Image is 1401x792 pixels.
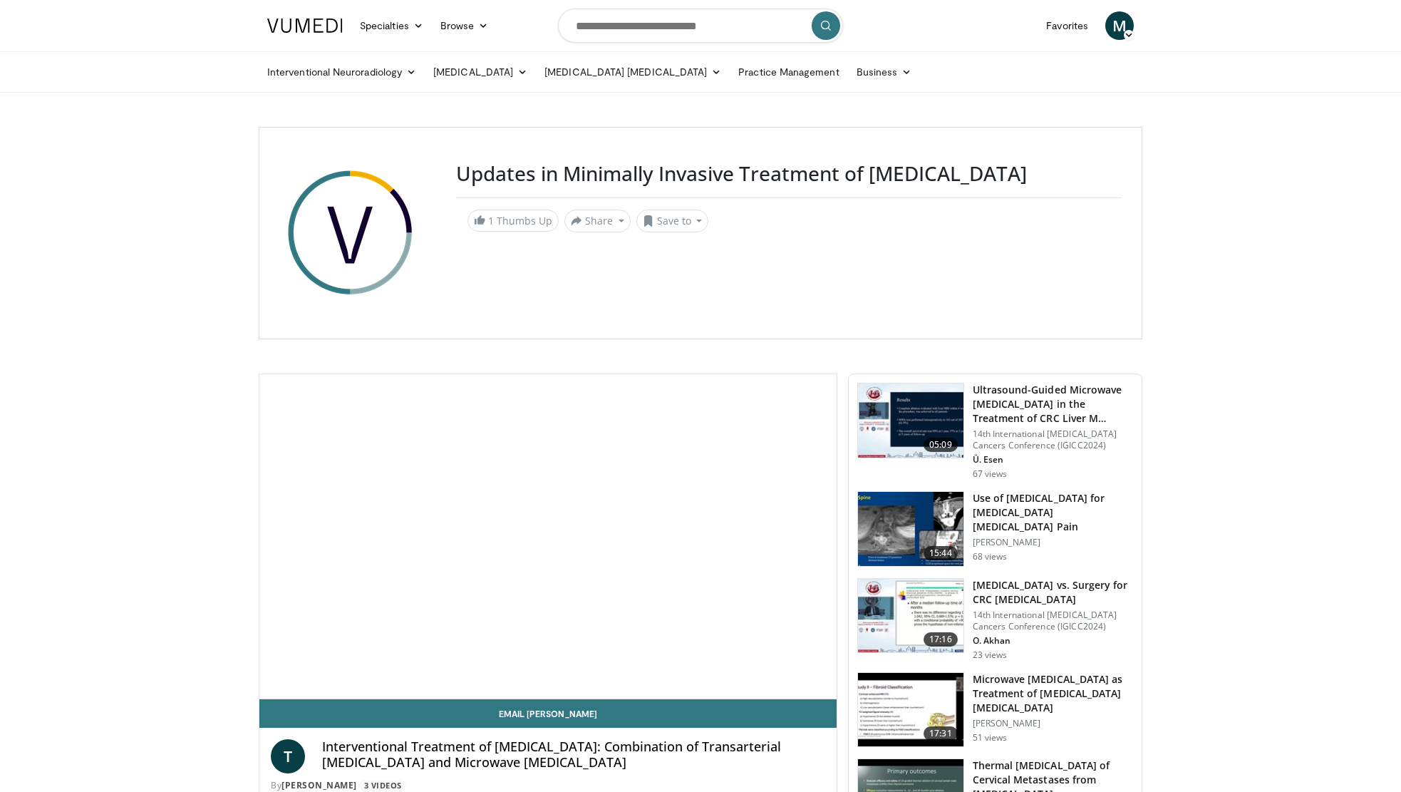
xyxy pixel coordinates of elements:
img: VuMedi Logo [267,19,343,33]
h3: Updates in Minimally Invasive Treatment of [MEDICAL_DATA] [456,162,1122,186]
a: T [271,739,305,773]
h3: [MEDICAL_DATA] vs. Surgery for CRC [MEDICAL_DATA] [973,578,1133,607]
p: 23 views [973,649,1008,661]
button: Share [564,210,631,232]
button: Save to [636,210,709,232]
a: [MEDICAL_DATA] [425,58,536,86]
a: Favorites [1038,11,1097,40]
h4: Interventional Treatment of [MEDICAL_DATA]: Combination of Transarterial [MEDICAL_DATA] and Micro... [322,739,825,770]
p: [PERSON_NAME] [973,537,1133,548]
div: By [271,779,825,792]
img: 61a78f76-6633-4682-a5c2-ad4f42c3df8b.150x105_q85_crop-smart_upscale.jpg [858,492,963,566]
a: 1 Thumbs Up [467,210,559,232]
a: 05:09 Ultrasound-Guided Microwave [MEDICAL_DATA] in the Treatment of CRC Liver M… 14th Internatio... [857,383,1133,480]
a: [PERSON_NAME] [281,779,357,791]
a: 3 Videos [359,780,406,792]
img: a1ea0e2a-c696-42bb-8954-db473e9302a8.150x105_q85_crop-smart_upscale.jpg [858,579,963,653]
a: 17:16 [MEDICAL_DATA] vs. Surgery for CRC [MEDICAL_DATA] 14th International [MEDICAL_DATA] Cancers... [857,578,1133,661]
h3: Ultrasound-Guided Microwave [MEDICAL_DATA] in the Treatment of CRC Liver M… [973,383,1133,426]
p: [PERSON_NAME] [973,718,1133,729]
span: 15:44 [924,546,958,560]
a: 17:31 Microwave [MEDICAL_DATA] as Treatment of [MEDICAL_DATA] [MEDICAL_DATA] [PERSON_NAME] 51 views [857,672,1133,748]
span: 05:09 [924,438,958,452]
img: 4f5a5a1b-384b-4dd1-a894-ecbe486381d5.150x105_q85_crop-smart_upscale.jpg [858,673,963,747]
a: Specialties [351,11,432,40]
span: 17:16 [924,632,958,647]
a: Practice Management [730,58,847,86]
p: Ü. Esen [973,454,1133,466]
img: 505f99f4-2c07-4cf1-9e53-6ec7b4e0608f.150x105_q85_crop-smart_upscale.jpg [858,384,963,458]
p: 67 views [973,468,1008,480]
a: 15:44 Use of [MEDICAL_DATA] for [MEDICAL_DATA] [MEDICAL_DATA] Pain [PERSON_NAME] 68 views [857,491,1133,567]
input: Search topics, interventions [558,9,843,43]
p: 14th International [MEDICAL_DATA] Cancers Conference (IGICC2024) [973,428,1133,451]
h3: Use of [MEDICAL_DATA] for [MEDICAL_DATA] [MEDICAL_DATA] Pain [973,491,1133,534]
p: 68 views [973,551,1008,562]
span: 17:31 [924,726,958,741]
a: Interventional Neuroradiology [259,58,425,86]
a: Email [PERSON_NAME] [259,699,837,728]
a: Browse [432,11,497,40]
a: [MEDICAL_DATA] [MEDICAL_DATA] [536,58,730,86]
p: 51 views [973,732,1008,744]
a: M [1105,11,1134,40]
p: 14th International [MEDICAL_DATA] Cancers Conference (IGICC2024) [973,610,1133,632]
p: O. Akhan [973,635,1133,647]
h3: Microwave [MEDICAL_DATA] as Treatment of [MEDICAL_DATA] [MEDICAL_DATA] [973,672,1133,715]
a: Business [848,58,921,86]
span: 1 [488,214,494,227]
video-js: Video Player [259,374,837,699]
